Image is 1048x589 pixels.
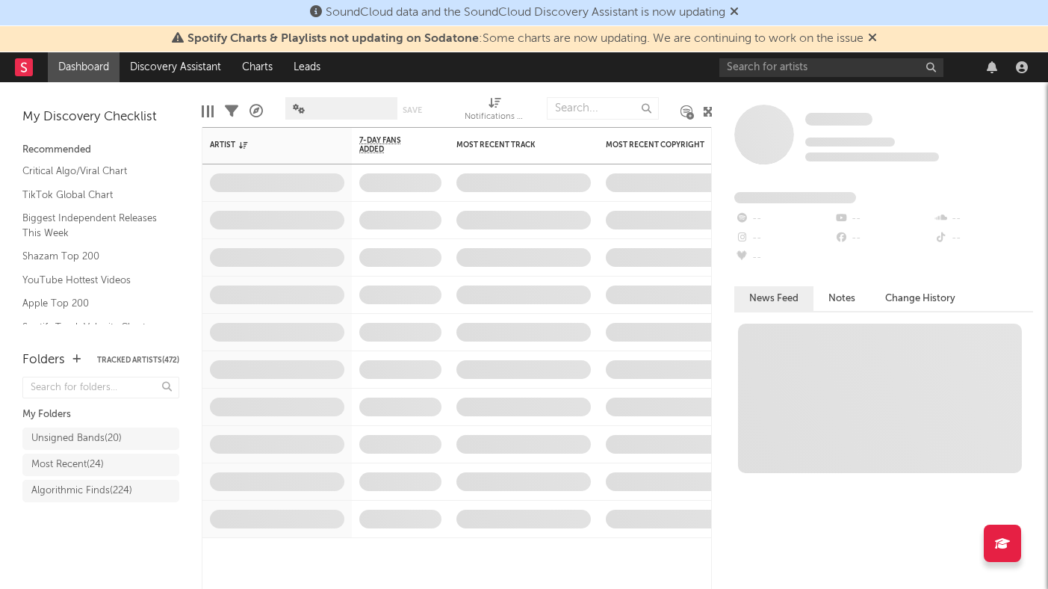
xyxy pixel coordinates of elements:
div: -- [934,209,1033,229]
div: Filters [225,90,238,133]
a: Leads [283,52,331,82]
button: Tracked Artists(472) [97,357,179,364]
a: Discovery Assistant [120,52,232,82]
a: Charts [232,52,283,82]
span: SoundCloud data and the SoundCloud Discovery Assistant is now updating [326,7,725,19]
a: Algorithmic Finds(224) [22,480,179,502]
div: Most Recent Track [456,141,568,149]
button: Save [403,106,422,114]
span: Tracking Since: [DATE] [805,138,895,147]
span: Some Artist [805,113,872,126]
div: -- [834,229,933,248]
div: Recommended [22,141,179,159]
input: Search for artists [719,58,943,77]
a: Apple Top 200 [22,295,164,312]
div: -- [734,209,834,229]
a: Spotify Track Velocity Chart [22,319,164,336]
span: 0 fans last week [805,152,939,161]
a: Most Recent(24) [22,454,179,476]
input: Search... [547,97,659,120]
div: Unsigned Bands ( 20 ) [31,430,122,448]
a: YouTube Hottest Videos [22,272,164,289]
a: TikTok Global Chart [22,187,164,203]
div: Edit Columns [202,90,214,133]
div: Most Recent ( 24 ) [31,456,104,474]
div: Notifications (Artist) [465,108,524,126]
div: My Discovery Checklist [22,108,179,126]
div: Most Recent Copyright [606,141,718,149]
a: Some Artist [805,112,872,127]
a: Unsigned Bands(20) [22,428,179,450]
a: Dashboard [48,52,120,82]
div: Algorithmic Finds ( 224 ) [31,482,132,500]
input: Search for folders... [22,377,179,398]
div: My Folders [22,406,179,424]
span: 7-Day Fans Added [359,136,419,154]
div: -- [734,248,834,268]
span: Spotify Charts & Playlists not updating on Sodatone [187,33,479,45]
span: : Some charts are now updating. We are continuing to work on the issue [187,33,863,45]
div: A&R Pipeline [249,90,263,133]
div: Folders [22,351,65,369]
a: Shazam Top 200 [22,248,164,265]
span: Fans Added by Platform [734,192,856,203]
div: -- [834,209,933,229]
a: Biggest Independent Releases This Week [22,210,164,241]
div: -- [934,229,1033,248]
div: Artist [210,141,322,149]
span: Dismiss [868,33,877,45]
button: Notes [813,286,870,311]
button: News Feed [734,286,813,311]
span: Dismiss [730,7,739,19]
div: Notifications (Artist) [465,90,524,133]
button: Change History [870,286,970,311]
a: Critical Algo/Viral Chart [22,163,164,179]
div: -- [734,229,834,248]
